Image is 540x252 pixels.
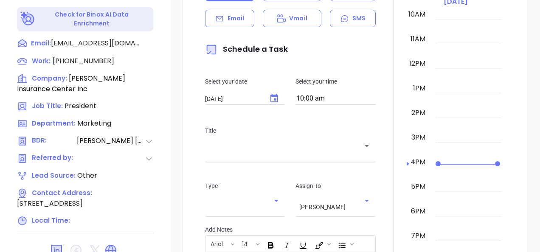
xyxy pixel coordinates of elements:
[32,101,63,110] span: Job Title:
[17,199,83,208] span: [STREET_ADDRESS]
[289,14,307,23] p: Vmail
[311,237,333,251] span: Fill color or set the text color
[409,157,427,167] div: 4pm
[32,74,67,83] span: Company:
[295,181,376,190] p: Assign To
[32,56,51,65] span: Work:
[205,225,376,234] p: Add Notes
[262,237,278,251] span: Bold
[238,240,252,246] span: 14
[205,95,261,102] input: MM/DD/YYYY
[17,73,125,94] span: [PERSON_NAME] Insurance Center Inc
[205,126,376,135] p: Title
[352,14,366,23] p: SMS
[77,171,97,180] span: Other
[270,195,282,207] button: Open
[206,237,236,251] span: Font family
[32,171,76,180] span: Lead Source:
[409,231,427,241] div: 7pm
[77,118,111,128] span: Marketing
[409,206,427,216] div: 6pm
[206,240,227,246] span: Arial
[53,56,114,66] span: [PHONE_NUMBER]
[238,237,254,251] button: 14
[408,59,427,69] div: 12pm
[228,14,245,23] p: Email
[409,182,427,192] div: 5pm
[264,88,284,109] button: Choose date, selected date is Oct 8, 2025
[407,9,427,20] div: 10am
[32,136,76,146] span: BDR:
[205,77,285,86] p: Select your date
[409,34,427,44] div: 11am
[205,44,288,54] span: Schedule a Task
[410,132,427,143] div: 3pm
[410,108,427,118] div: 2pm
[278,237,294,251] span: Italic
[295,237,310,251] span: Underline
[77,136,145,146] span: [PERSON_NAME] [PERSON_NAME]
[20,11,35,26] img: Ai-Enrich-DaqCidB-.svg
[334,237,356,251] span: Insert Unordered List
[295,77,376,86] p: Select your time
[32,216,70,225] span: Local Time:
[411,83,427,93] div: 1pm
[37,10,147,28] p: Check for Binox AI Data Enrichment
[361,140,373,152] button: Open
[32,153,76,164] span: Referred by:
[51,38,140,48] span: [EMAIL_ADDRESS][DOMAIN_NAME]
[32,119,76,128] span: Department:
[31,38,51,49] span: Email:
[205,181,285,190] p: Type
[361,195,373,207] button: Open
[237,237,262,251] span: Font size
[32,188,92,197] span: Contact Address:
[206,237,229,251] button: Arial
[65,101,96,111] span: President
